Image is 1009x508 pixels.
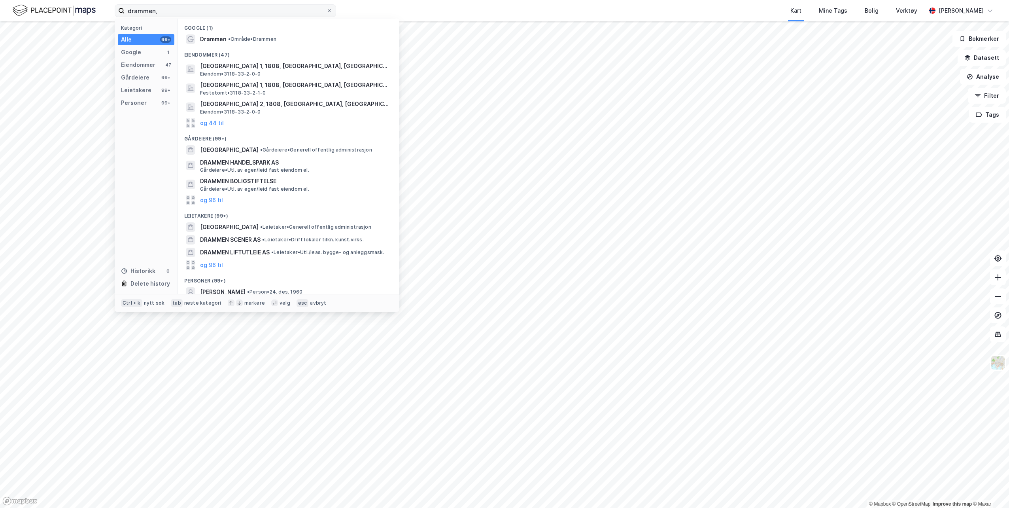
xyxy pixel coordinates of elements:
button: og 96 til [200,260,223,270]
div: Gårdeiere (99+) [178,129,399,144]
div: Personer [121,98,147,108]
span: Eiendom • 3118-33-2-0-0 [200,71,261,77]
span: DRAMMEN SCENER AS [200,235,261,245]
div: Delete history [130,279,170,288]
div: 99+ [160,74,171,81]
span: [GEOGRAPHIC_DATA] 1, 1808, [GEOGRAPHIC_DATA], [GEOGRAPHIC_DATA] [200,80,390,90]
span: [GEOGRAPHIC_DATA] [200,222,259,232]
button: Analyse [960,69,1006,85]
a: Improve this map [933,501,972,507]
span: • [262,237,265,243]
div: neste kategori [184,300,221,306]
span: Gårdeiere • Generell offentlig administrasjon [260,147,372,153]
button: Datasett [958,50,1006,66]
span: • [247,289,249,295]
span: Festetomt • 3118-33-2-1-0 [200,90,266,96]
div: 47 [165,62,171,68]
div: tab [171,299,183,307]
iframe: Chat Widget [969,470,1009,508]
div: Kategori [121,25,174,31]
span: Leietaker • Drift lokaler tilkn. kunst.virks. [262,237,364,243]
span: DRAMMEN LIFTUTLEIE AS [200,248,270,257]
span: DRAMMEN BOLIGSTIFTELSE [200,176,390,186]
button: Bokmerker [952,31,1006,47]
div: 99+ [160,36,171,43]
span: Gårdeiere • Utl. av egen/leid fast eiendom el. [200,186,309,192]
a: Mapbox homepage [2,497,37,506]
div: Leietakere (99+) [178,207,399,221]
div: Verktøy [896,6,917,15]
span: Leietaker • Utl./leas. bygge- og anleggsmask. [271,249,384,256]
span: • [260,147,263,153]
span: [PERSON_NAME] [200,287,246,297]
div: Eiendommer [121,60,155,70]
div: nytt søk [144,300,165,306]
button: og 44 til [200,118,224,128]
span: [GEOGRAPHIC_DATA] 1, 1808, [GEOGRAPHIC_DATA], [GEOGRAPHIC_DATA] [200,61,390,71]
div: Gårdeiere [121,73,149,82]
span: • [271,249,274,255]
div: Leietakere [121,85,151,95]
span: [GEOGRAPHIC_DATA] 2, 1808, [GEOGRAPHIC_DATA], [GEOGRAPHIC_DATA] [200,99,390,109]
span: Drammen [200,34,227,44]
img: Z [990,355,1005,370]
input: Søk på adresse, matrikkel, gårdeiere, leietakere eller personer [125,5,326,17]
div: Eiendommer (47) [178,45,399,60]
span: • [260,224,263,230]
div: Bolig [865,6,879,15]
div: Ctrl + k [121,299,142,307]
span: DRAMMEN HANDELSPARK AS [200,158,390,167]
div: 1 [165,49,171,55]
span: Leietaker • Generell offentlig administrasjon [260,224,371,230]
div: Historikk [121,266,155,276]
button: Tags [969,107,1006,123]
div: markere [244,300,265,306]
span: Person • 24. des. 1960 [247,289,302,295]
a: Mapbox [869,501,891,507]
div: Personer (99+) [178,271,399,286]
div: Alle [121,35,132,44]
div: Mine Tags [819,6,847,15]
div: 99+ [160,100,171,106]
div: Kart [790,6,801,15]
div: Google (1) [178,19,399,33]
button: og 96 til [200,195,223,205]
button: Filter [968,88,1006,104]
a: OpenStreetMap [892,501,931,507]
span: • [228,36,231,42]
div: 0 [165,268,171,274]
div: esc [297,299,309,307]
div: Google [121,47,141,57]
div: 99+ [160,87,171,93]
span: Eiendom • 3118-33-2-0-0 [200,109,261,115]
img: logo.f888ab2527a4732fd821a326f86c7f29.svg [13,4,96,17]
div: avbryt [310,300,326,306]
span: [GEOGRAPHIC_DATA] [200,145,259,155]
div: velg [280,300,290,306]
div: [PERSON_NAME] [939,6,984,15]
span: Område • Drammen [228,36,276,42]
span: Gårdeiere • Utl. av egen/leid fast eiendom el. [200,167,309,173]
